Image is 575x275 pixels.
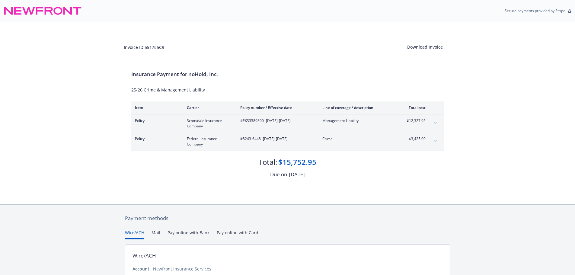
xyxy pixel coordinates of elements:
[153,266,211,272] div: Newfront Insurance Services
[505,8,565,13] p: Secure payments provided by Stripe
[187,136,231,147] span: Federal Insurance Company
[135,136,177,142] span: Policy
[187,118,231,129] span: Scottsdale Insurance Company
[259,157,277,167] div: Total:
[131,87,444,93] div: 25-26 Crime & Management Liability
[240,105,313,110] div: Policy number / Effective date
[322,105,393,110] div: Line of coverage / description
[289,171,305,178] div: [DATE]
[240,118,313,123] span: #EKS3589300 - [DATE]-[DATE]
[135,105,177,110] div: Item
[322,118,393,123] span: Management Liability
[217,229,258,239] button: Pay online with Card
[124,44,164,50] div: Invoice ID: 5517E5C9
[430,118,440,128] button: expand content
[131,114,444,133] div: PolicyScottsdale Insurance Company#EKS3589300- [DATE]-[DATE]Management Liability$12,327.95expand ...
[168,229,209,239] button: Pay online with Bank
[278,157,316,167] div: $15,752.95
[187,105,231,110] div: Carrier
[403,105,426,110] div: Total cost
[133,266,151,272] div: Account:
[322,136,393,142] span: Crime
[398,41,451,53] button: Download Invoice
[403,118,426,123] span: $12,327.95
[152,229,160,239] button: Mail
[430,136,440,146] button: expand content
[131,70,444,78] div: Insurance Payment for noHold, Inc.
[131,133,444,151] div: PolicyFederal Insurance Company#8243-6448- [DATE]-[DATE]Crime$3,425.00expand content
[125,229,144,239] button: Wire/ACH
[125,214,450,222] div: Payment methods
[240,136,313,142] span: #8243-6448 - [DATE]-[DATE]
[403,136,426,142] span: $3,425.00
[135,118,177,123] span: Policy
[270,171,287,178] div: Due on
[133,252,156,260] div: Wire/ACH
